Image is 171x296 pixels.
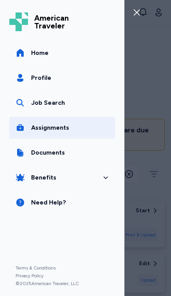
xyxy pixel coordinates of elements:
[34,14,69,30] span: American Traveler
[31,173,56,182] span: Benefits
[16,265,109,271] a: Terms & Conditions
[16,280,109,287] span: © 2025 American Traveler, LLC
[31,48,49,58] span: Home
[9,12,28,31] img: Logo
[31,123,69,132] span: Assignments
[9,142,115,164] a: Documents
[9,117,115,139] a: Assignments
[9,192,115,213] a: Need Help?
[9,67,115,89] a: Profile
[31,148,65,157] span: Documents
[31,198,66,207] span: Need Help?
[9,167,115,189] button: Benefits
[16,273,109,279] a: Privacy Policy
[9,42,115,64] a: Home
[9,92,115,114] a: Job Search
[31,73,51,83] span: Profile
[31,98,65,107] div: Job Search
